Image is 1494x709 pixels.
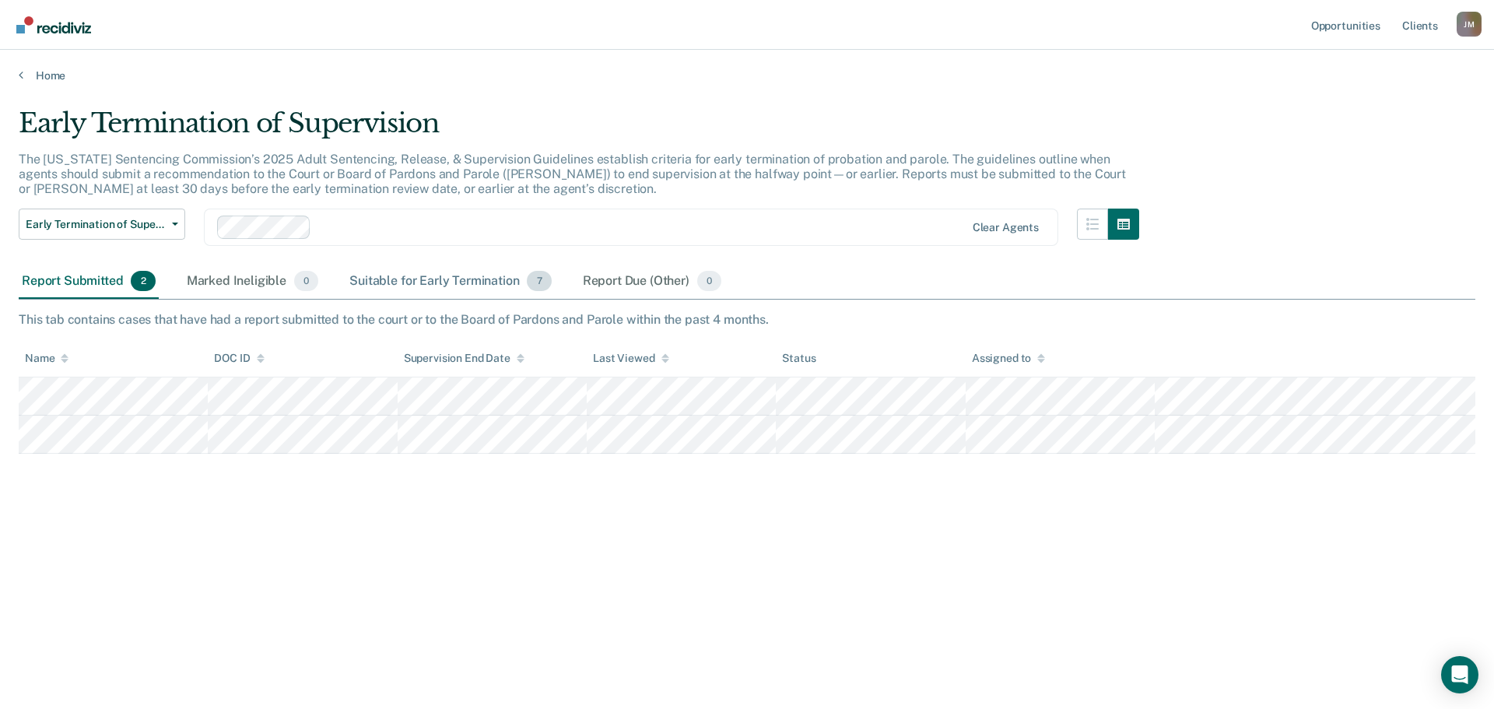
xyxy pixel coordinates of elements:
button: Profile dropdown button [1457,12,1482,37]
div: Report Due (Other)0 [580,265,724,299]
img: Recidiviz [16,16,91,33]
div: Name [25,352,68,365]
a: Home [19,68,1475,82]
div: Suitable for Early Termination7 [346,265,554,299]
div: Clear agents [973,221,1039,234]
div: Marked Ineligible0 [184,265,322,299]
span: 2 [131,271,155,291]
button: Early Termination of Supervision [19,209,185,240]
div: Supervision End Date [404,352,524,365]
div: Open Intercom Messenger [1441,656,1478,693]
span: 0 [294,271,318,291]
div: Report Submitted2 [19,265,159,299]
span: 0 [697,271,721,291]
div: J M [1457,12,1482,37]
div: Early Termination of Supervision [19,107,1139,152]
p: The [US_STATE] Sentencing Commission’s 2025 Adult Sentencing, Release, & Supervision Guidelines e... [19,152,1126,196]
div: Assigned to [972,352,1045,365]
span: 7 [527,271,551,291]
div: Last Viewed [593,352,668,365]
div: This tab contains cases that have had a report submitted to the court or to the Board of Pardons ... [19,312,1475,327]
div: Status [782,352,815,365]
div: DOC ID [214,352,264,365]
span: Early Termination of Supervision [26,218,166,231]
